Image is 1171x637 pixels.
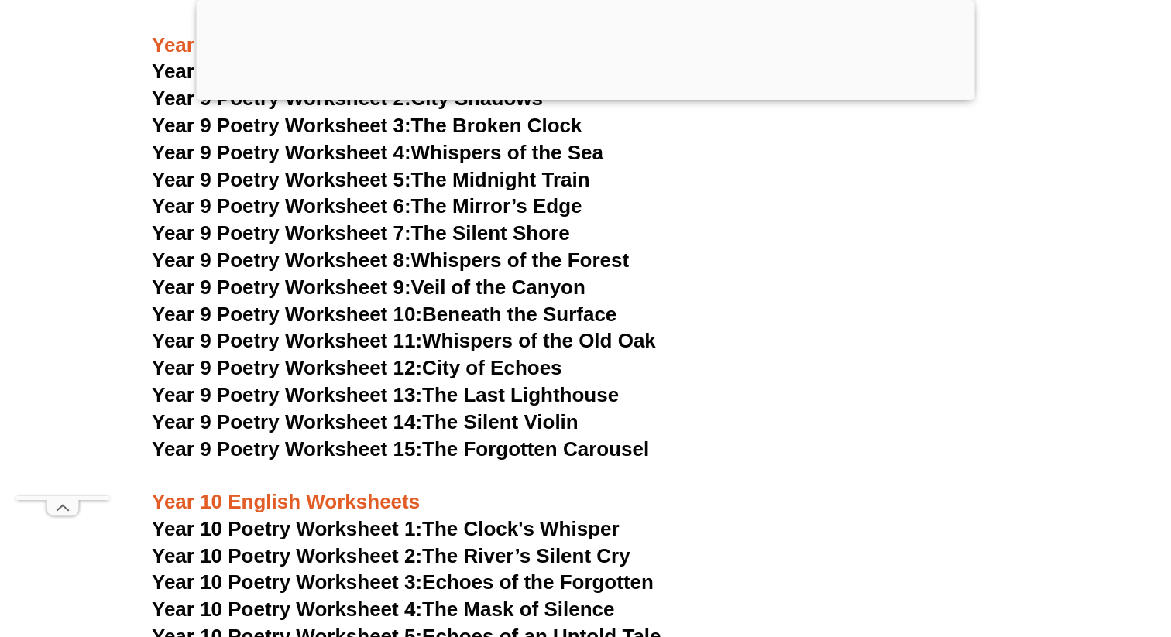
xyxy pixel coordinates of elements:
[152,356,422,379] span: Year 9 Poetry Worksheet 12:
[152,410,579,433] a: Year 9 Poetry Worksheet 14:The Silent Violin
[152,517,422,540] span: Year 10 Poetry Worksheet 1:
[152,570,654,594] a: Year 10 Poetry Worksheet 3:Echoes of the Forgotten
[152,87,411,110] span: Year 9 Poetry Worksheet 2:
[152,544,630,567] a: Year 10 Poetry Worksheet 2:The River’s Silent Cry
[152,517,620,540] a: Year 10 Poetry Worksheet 1:The Clock's Whisper
[152,87,543,110] a: Year 9 Poetry Worksheet 2:City Shadows
[152,221,411,245] span: Year 9 Poetry Worksheet 7:
[152,303,422,326] span: Year 9 Poetry Worksheet 10:
[152,383,422,406] span: Year 9 Poetry Worksheet 13:
[152,276,411,299] span: Year 9 Poetry Worksheet 9:
[152,544,422,567] span: Year 10 Poetry Worksheet 2:
[152,114,411,137] span: Year 9 Poetry Worksheet 3:
[152,329,422,352] span: Year 9 Poetry Worksheet 11:
[152,329,656,352] a: Year 9 Poetry Worksheet 11:Whispers of the Old Oak
[152,141,411,164] span: Year 9 Poetry Worksheet 4:
[152,60,622,83] a: Year 9 Poetry Worksheet 1:The Forgotten Garden
[152,248,629,272] a: Year 9 Poetry Worksheet 8:Whispers of the Forest
[152,437,649,461] a: Year 9 Poetry Worksheet 15:The Forgotten Carousel
[152,598,422,621] span: Year 10 Poetry Worksheet 4:
[152,570,422,594] span: Year 10 Poetry Worksheet 3:
[16,32,109,496] iframe: Advertisement
[152,248,411,272] span: Year 9 Poetry Worksheet 8:
[152,221,570,245] a: Year 9 Poetry Worksheet 7:The Silent Shore
[905,462,1171,637] iframe: Chat Widget
[152,194,582,217] a: Year 9 Poetry Worksheet 6:The Mirror’s Edge
[152,141,603,164] a: Year 9 Poetry Worksheet 4:Whispers of the Sea
[152,437,422,461] span: Year 9 Poetry Worksheet 15:
[152,168,411,191] span: Year 9 Poetry Worksheet 5:
[152,6,1019,59] h3: Year 9 English Worksheets
[152,598,614,621] a: Year 10 Poetry Worksheet 4:The Mask of Silence
[152,410,422,433] span: Year 9 Poetry Worksheet 14:
[152,60,411,83] span: Year 9 Poetry Worksheet 1:
[152,194,411,217] span: Year 9 Poetry Worksheet 6:
[152,463,1019,515] h3: Year 10 English Worksheets
[152,303,616,326] a: Year 9 Poetry Worksheet 10:Beneath the Surface
[152,276,585,299] a: Year 9 Poetry Worksheet 9:Veil of the Canyon
[152,168,590,191] a: Year 9 Poetry Worksheet 5:The Midnight Train
[152,114,582,137] a: Year 9 Poetry Worksheet 3:The Broken Clock
[152,383,619,406] a: Year 9 Poetry Worksheet 13:The Last Lighthouse
[152,356,562,379] a: Year 9 Poetry Worksheet 12:City of Echoes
